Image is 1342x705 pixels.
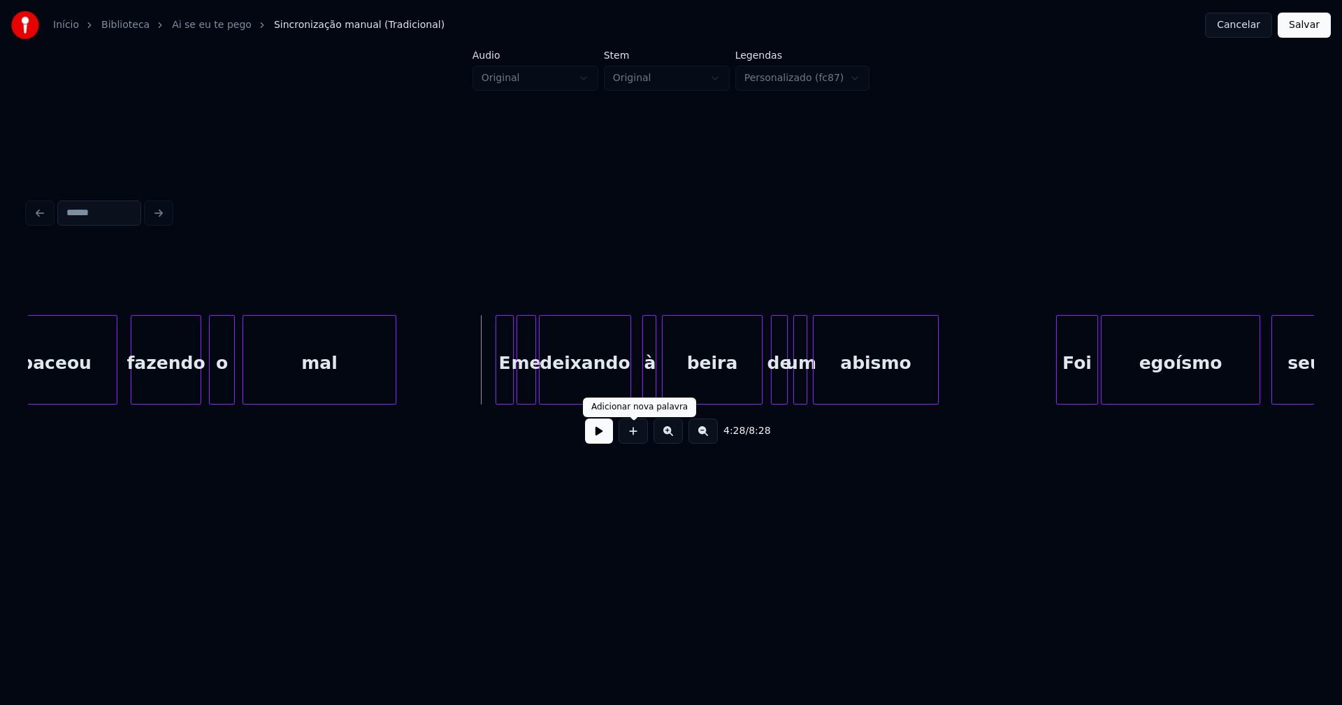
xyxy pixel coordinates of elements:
a: Biblioteca [101,18,150,32]
img: youka [11,11,39,39]
a: Ai se eu te pego [172,18,252,32]
button: Cancelar [1205,13,1272,38]
div: / [723,424,757,438]
label: Áudio [472,50,598,60]
div: Adicionar nova palavra [591,402,688,413]
button: Salvar [1278,13,1331,38]
span: 8:28 [749,424,770,438]
nav: breadcrumb [53,18,445,32]
label: Legendas [735,50,870,60]
label: Stem [604,50,730,60]
span: Sincronização manual (Tradicional) [274,18,445,32]
a: Início [53,18,79,32]
span: 4:28 [723,424,745,438]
